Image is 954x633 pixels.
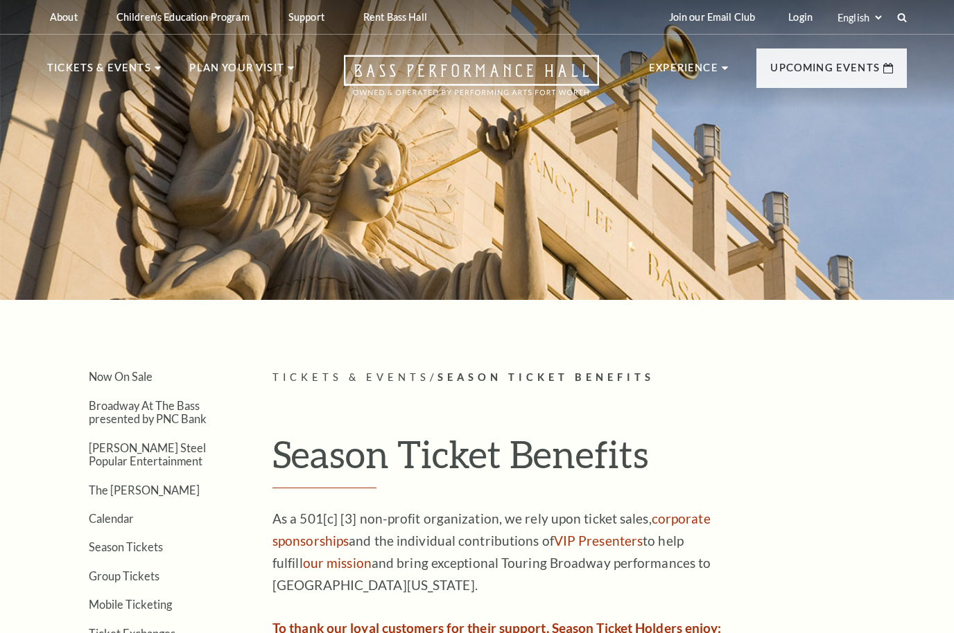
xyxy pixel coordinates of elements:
[437,371,654,383] span: Season Ticket Benefits
[89,540,163,553] a: Season Tickets
[89,441,206,467] a: [PERSON_NAME] Steel Popular Entertainment
[835,11,884,24] select: Select:
[89,598,172,611] a: Mobile Ticketing
[272,431,907,488] h1: Season Ticket Benefits
[303,555,372,571] a: our mission
[89,370,153,383] a: Now On Sale
[272,371,430,383] span: Tickets & Events
[89,399,207,425] a: Broadway At The Bass presented by PNC Bank
[272,369,907,386] p: /
[272,508,723,596] p: As a 501[c] [3] non-profit organization, we rely upon ticket sales, and the individual contributi...
[189,60,284,84] p: Plan Your Visit
[116,11,250,23] p: Children's Education Program
[554,533,643,549] a: VIP Presenters
[47,60,151,84] p: Tickets & Events
[363,11,427,23] p: Rent Bass Hall
[649,60,718,84] p: Experience
[770,60,880,84] p: Upcoming Events
[89,512,134,525] a: Calendar
[89,483,200,497] a: The [PERSON_NAME]
[50,11,78,23] p: About
[288,11,324,23] p: Support
[89,569,159,582] a: Group Tickets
